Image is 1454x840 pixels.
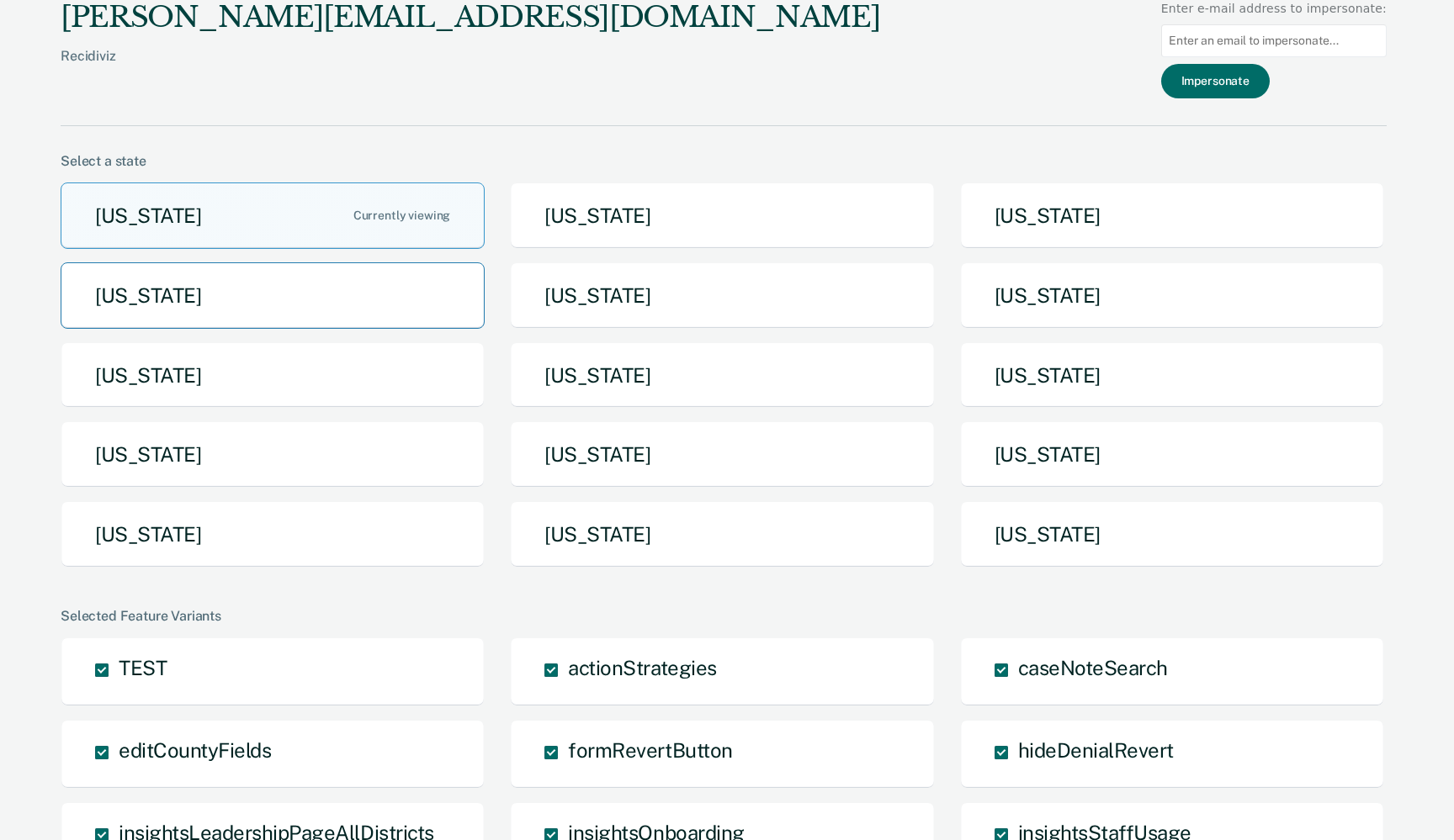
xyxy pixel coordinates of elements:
span: actionStrategies [568,656,716,679]
button: [US_STATE] [61,501,485,568]
div: Selected Feature Variants [61,608,1387,624]
button: [US_STATE] [61,342,485,409]
button: [US_STATE] [960,342,1384,409]
span: TEST [119,656,167,679]
span: editCountyFields [119,738,271,762]
span: caseNoteSearch [1018,656,1168,679]
button: [US_STATE] [61,421,485,488]
button: [US_STATE] [510,421,934,488]
button: [US_STATE] [960,182,1384,249]
button: [US_STATE] [960,262,1384,329]
button: [US_STATE] [61,262,485,329]
span: formRevertButton [568,738,732,762]
button: [US_STATE] [510,501,934,568]
button: [US_STATE] [61,182,485,249]
button: [US_STATE] [510,342,934,409]
span: hideDenialRevert [1018,738,1174,762]
button: [US_STATE] [510,262,934,329]
button: [US_STATE] [510,182,934,249]
div: Select a state [61,153,1387,169]
input: Enter an email to impersonate... [1161,24,1387,57]
button: [US_STATE] [960,501,1384,568]
button: Impersonate [1161,64,1270,98]
div: Recidiviz [61,48,880,91]
button: [US_STATE] [960,421,1384,488]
